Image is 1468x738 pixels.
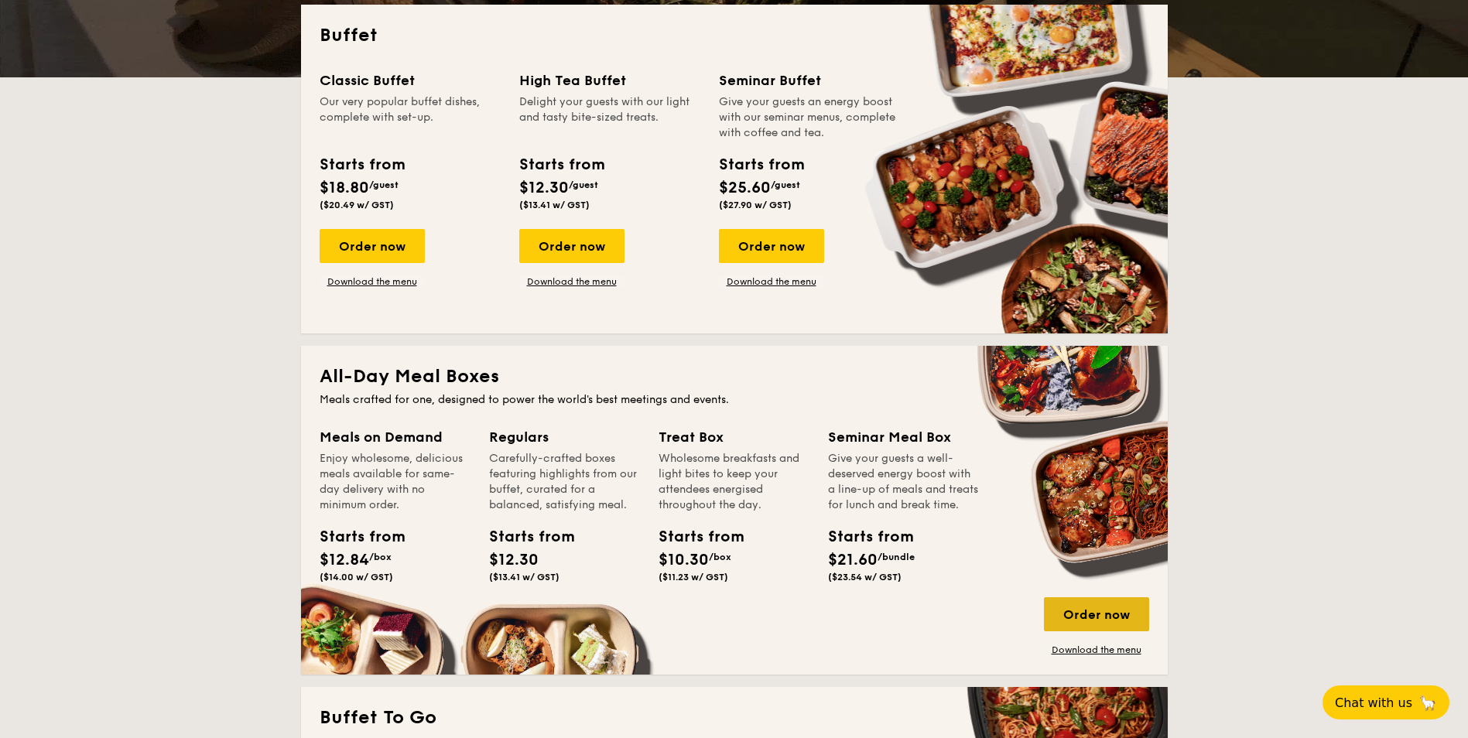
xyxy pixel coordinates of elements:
div: Seminar Meal Box [828,426,979,448]
div: Carefully-crafted boxes featuring highlights from our buffet, curated for a balanced, satisfying ... [489,451,640,513]
span: ($14.00 w/ GST) [320,572,393,583]
span: /guest [569,179,598,190]
div: Starts from [828,525,898,548]
h2: Buffet To Go [320,706,1149,730]
span: $12.30 [519,179,569,197]
div: Order now [320,229,425,263]
span: /box [369,552,392,562]
span: 🦙 [1418,694,1437,712]
span: ($11.23 w/ GST) [659,572,728,583]
div: Delight your guests with our light and tasty bite-sized treats. [519,94,700,141]
div: Order now [1044,597,1149,631]
span: /bundle [878,552,915,562]
div: Treat Box [659,426,809,448]
span: ($13.41 w/ GST) [519,200,590,210]
span: /box [709,552,731,562]
div: Meals crafted for one, designed to power the world's best meetings and events. [320,392,1149,408]
a: Download the menu [320,275,425,288]
div: Regulars [489,426,640,448]
button: Chat with us🦙 [1323,685,1449,719]
div: Starts from [719,153,803,176]
div: Starts from [519,153,604,176]
span: ($20.49 w/ GST) [320,200,394,210]
h2: Buffet [320,23,1149,48]
span: /guest [771,179,800,190]
span: /guest [369,179,399,190]
div: Order now [519,229,624,263]
div: Starts from [320,153,404,176]
div: Meals on Demand [320,426,471,448]
div: Enjoy wholesome, delicious meals available for same-day delivery with no minimum order. [320,451,471,513]
div: Starts from [320,525,389,548]
span: ($13.41 w/ GST) [489,572,559,583]
span: Chat with us [1335,695,1412,710]
div: Order now [719,229,824,263]
span: $10.30 [659,551,709,569]
div: High Tea Buffet [519,70,700,91]
span: $18.80 [320,179,369,197]
span: $21.60 [828,551,878,569]
div: Give your guests a well-deserved energy boost with a line-up of meals and treats for lunch and br... [828,451,979,513]
div: Our very popular buffet dishes, complete with set-up. [320,94,501,141]
div: Starts from [659,525,728,548]
span: ($23.54 w/ GST) [828,572,902,583]
h2: All-Day Meal Boxes [320,364,1149,389]
span: $12.84 [320,551,369,569]
div: Wholesome breakfasts and light bites to keep your attendees energised throughout the day. [659,451,809,513]
span: ($27.90 w/ GST) [719,200,792,210]
a: Download the menu [1044,644,1149,656]
div: Starts from [489,525,559,548]
div: Classic Buffet [320,70,501,91]
span: $25.60 [719,179,771,197]
span: $12.30 [489,551,539,569]
a: Download the menu [519,275,624,288]
div: Give your guests an energy boost with our seminar menus, complete with coffee and tea. [719,94,900,141]
a: Download the menu [719,275,824,288]
div: Seminar Buffet [719,70,900,91]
